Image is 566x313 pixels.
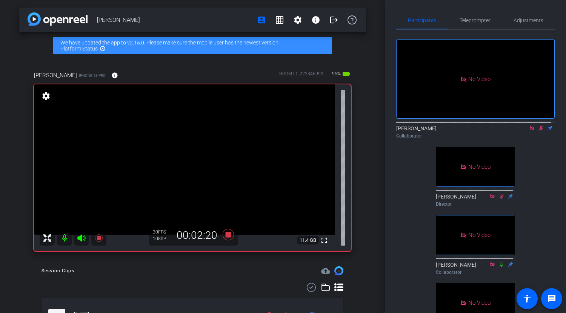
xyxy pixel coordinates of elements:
div: 30 [153,229,172,235]
mat-icon: cloud_upload [321,266,330,275]
div: Session Clips [42,267,74,275]
span: No Video [468,299,491,306]
span: 11.4 GB [297,236,319,245]
img: app-logo [28,12,88,26]
mat-icon: settings [41,92,51,101]
mat-icon: fullscreen [320,236,329,245]
mat-icon: account_box [257,15,266,24]
span: No Video [468,75,491,82]
span: 95% [331,68,342,80]
div: Collaborator [436,269,515,276]
span: No Video [468,231,491,238]
div: [PERSON_NAME] [436,261,515,276]
div: 1080P [153,236,172,242]
mat-icon: highlight_off [100,46,106,52]
span: iPhone 13 Pro [79,73,106,78]
div: [PERSON_NAME] [396,125,555,139]
mat-icon: info [311,15,320,24]
mat-icon: accessibility [523,294,532,303]
mat-icon: message [547,294,556,303]
div: Director [436,201,515,208]
img: Session clips [334,266,343,275]
span: Adjustments [514,18,543,23]
mat-icon: logout [329,15,338,24]
span: Participants [408,18,437,23]
span: [PERSON_NAME] [97,12,252,27]
span: Teleprompter [460,18,491,23]
span: FPS [158,229,166,235]
mat-icon: battery_std [342,69,351,78]
span: No Video [468,163,491,170]
div: ROOM ID: 222846999 [279,70,323,81]
div: 00:02:20 [172,229,222,242]
div: We have updated the app to v2.15.0. Please make sure the mobile user has the newest version. [53,37,332,54]
span: Destinations for your clips [321,266,330,275]
div: Collaborator [396,133,555,139]
mat-icon: grid_on [275,15,284,24]
mat-icon: settings [293,15,302,24]
span: [PERSON_NAME] [34,71,77,79]
div: [PERSON_NAME] [436,193,515,208]
a: Platform Status [60,46,98,52]
mat-icon: info [111,72,118,79]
